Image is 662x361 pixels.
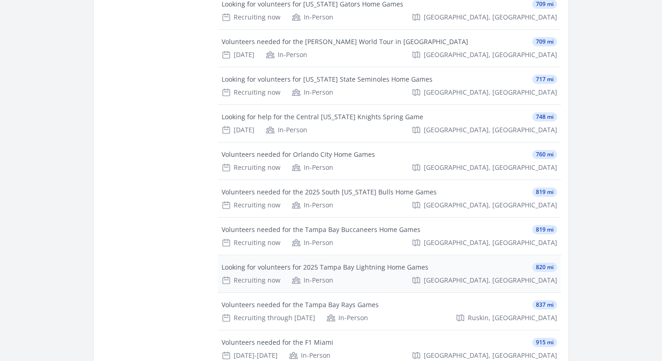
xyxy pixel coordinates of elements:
div: Looking for help for the Central [US_STATE] Knights Spring Game [222,112,423,122]
span: [GEOGRAPHIC_DATA], [GEOGRAPHIC_DATA] [424,276,557,285]
div: Volunteers needed for the Tampa Bay Rays Games [222,300,379,309]
span: [GEOGRAPHIC_DATA], [GEOGRAPHIC_DATA] [424,88,557,97]
span: [GEOGRAPHIC_DATA], [GEOGRAPHIC_DATA] [424,13,557,22]
span: [GEOGRAPHIC_DATA], [GEOGRAPHIC_DATA] [424,125,557,135]
div: In-Person [326,313,368,322]
div: Volunteers needed for the 2025 South [US_STATE] Bulls Home Games [222,187,437,197]
span: [GEOGRAPHIC_DATA], [GEOGRAPHIC_DATA] [424,351,557,360]
div: Recruiting now [222,88,280,97]
div: Volunteers needed for the [PERSON_NAME] World Tour in [GEOGRAPHIC_DATA] [222,37,468,46]
div: In-Person [289,351,331,360]
a: Looking for volunteers for 2025 Tampa Bay Lightning Home Games 820 mi Recruiting now In-Person [G... [218,255,561,292]
div: In-Person [266,50,307,59]
div: Recruiting now [222,13,280,22]
div: [DATE] [222,125,255,135]
a: Volunteers needed for Orlando City Home Games 760 mi Recruiting now In-Person [GEOGRAPHIC_DATA], ... [218,142,561,180]
span: 709 mi [532,37,557,46]
span: [GEOGRAPHIC_DATA], [GEOGRAPHIC_DATA] [424,163,557,172]
div: In-Person [292,276,333,285]
div: In-Person [292,163,333,172]
div: In-Person [292,13,333,22]
div: Recruiting through [DATE] [222,313,315,322]
span: 837 mi [532,300,557,309]
span: 819 mi [532,225,557,234]
div: In-Person [292,238,333,247]
a: Looking for volunteers for [US_STATE] State Seminoles Home Games 717 mi Recruiting now In-Person ... [218,67,561,104]
span: 915 mi [532,338,557,347]
div: In-Person [266,125,307,135]
a: Volunteers needed for the Tampa Bay Rays Games 837 mi Recruiting through [DATE] In-Person Ruskin,... [218,293,561,330]
div: Recruiting now [222,163,280,172]
div: Looking for volunteers for 2025 Tampa Bay Lightning Home Games [222,263,428,272]
span: [GEOGRAPHIC_DATA], [GEOGRAPHIC_DATA] [424,238,557,247]
span: 760 mi [532,150,557,159]
div: [DATE] [222,50,255,59]
span: Ruskin, [GEOGRAPHIC_DATA] [468,313,557,322]
a: Volunteers needed for the [PERSON_NAME] World Tour in [GEOGRAPHIC_DATA] 709 mi [DATE] In-Person [... [218,30,561,67]
a: Looking for help for the Central [US_STATE] Knights Spring Game 748 mi [DATE] In-Person [GEOGRAPH... [218,105,561,142]
span: [GEOGRAPHIC_DATA], [GEOGRAPHIC_DATA] [424,200,557,210]
div: Volunteers needed for the Tampa Bay Buccaneers Home Games [222,225,420,234]
div: Recruiting now [222,200,280,210]
span: 748 mi [532,112,557,122]
div: Recruiting now [222,276,280,285]
div: [DATE]-[DATE] [222,351,278,360]
a: Volunteers needed for the 2025 South [US_STATE] Bulls Home Games 819 mi Recruiting now In-Person ... [218,180,561,217]
div: Volunteers needed for the F1 Miami [222,338,333,347]
span: 819 mi [532,187,557,197]
div: In-Person [292,200,333,210]
div: Volunteers needed for Orlando City Home Games [222,150,375,159]
a: Volunteers needed for the Tampa Bay Buccaneers Home Games 819 mi Recruiting now In-Person [GEOGRA... [218,218,561,255]
div: Looking for volunteers for [US_STATE] State Seminoles Home Games [222,75,433,84]
span: 717 mi [532,75,557,84]
div: In-Person [292,88,333,97]
span: [GEOGRAPHIC_DATA], [GEOGRAPHIC_DATA] [424,50,557,59]
span: 820 mi [532,263,557,272]
div: Recruiting now [222,238,280,247]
